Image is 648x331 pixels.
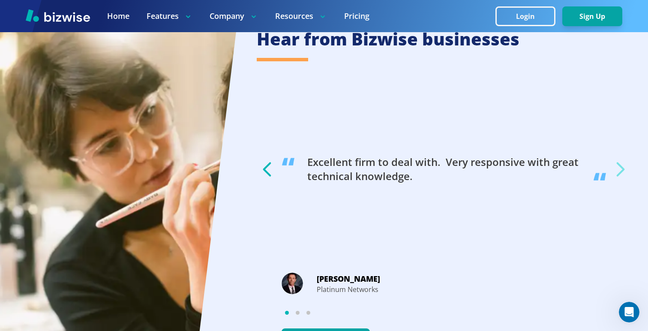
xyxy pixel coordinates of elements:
[147,11,192,21] p: Features
[257,27,631,51] h2: Hear from Bizwise businesses
[495,6,555,26] button: Login
[317,272,380,285] p: [PERSON_NAME]
[562,6,622,26] button: Sign Up
[282,273,303,294] img: Michael Branson
[210,11,258,21] p: Company
[344,11,369,21] a: Pricing
[562,12,622,21] a: Sign Up
[307,155,580,183] h3: Excellent firm to deal with. Very responsive with great technical knowledge.
[317,285,380,295] p: Platinum Networks
[619,302,639,322] iframe: Intercom live chat
[26,9,90,22] img: Bizwise Logo
[495,12,562,21] a: Login
[107,11,129,21] a: Home
[275,11,327,21] p: Resources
